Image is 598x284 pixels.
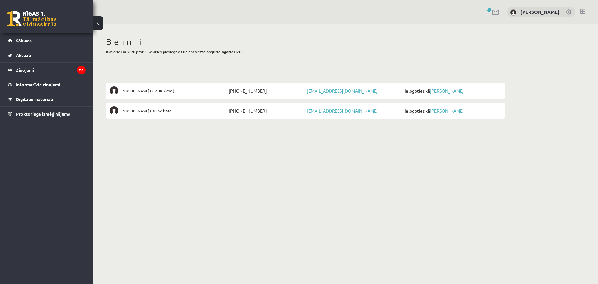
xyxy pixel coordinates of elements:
a: [EMAIL_ADDRESS][DOMAIN_NAME] [307,108,378,113]
a: [PERSON_NAME] [520,9,559,15]
span: Aktuāli [16,52,31,58]
a: [EMAIL_ADDRESS][DOMAIN_NAME] [307,88,378,94]
h1: Bērni [106,36,505,47]
a: Rīgas 1. Tālmācības vidusskola [7,11,57,26]
p: Izvēlaties ar kuru profilu vēlaties pieslēgties un nospiežat pogu [106,49,505,55]
legend: Informatīvie ziņojumi [16,77,86,92]
a: Digitālie materiāli [8,92,86,106]
a: Ziņojumi25 [8,63,86,77]
span: Digitālie materiāli [16,96,53,102]
b: "Ielogoties kā" [215,49,243,54]
span: [PERSON_NAME] ( 8.a JK klase ) [120,86,174,95]
span: [PERSON_NAME] ( 10.b2 klase ) [120,106,174,115]
i: 25 [77,66,86,74]
span: [PHONE_NUMBER] [227,86,305,95]
span: Proktoringa izmēģinājums [16,111,70,117]
img: Ričards Ozols [110,86,118,95]
span: Ielogoties kā [403,86,501,95]
a: Sākums [8,33,86,48]
a: Aktuāli [8,48,86,62]
span: Sākums [16,38,32,43]
a: [PERSON_NAME] [430,108,464,113]
a: [PERSON_NAME] [430,88,464,94]
img: Roberts Ozols [110,106,118,115]
a: Proktoringa izmēģinājums [8,107,86,121]
img: Iveta Ozola [510,9,516,16]
legend: Ziņojumi [16,63,86,77]
a: Informatīvie ziņojumi [8,77,86,92]
span: Ielogoties kā [403,106,501,115]
span: [PHONE_NUMBER] [227,106,305,115]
